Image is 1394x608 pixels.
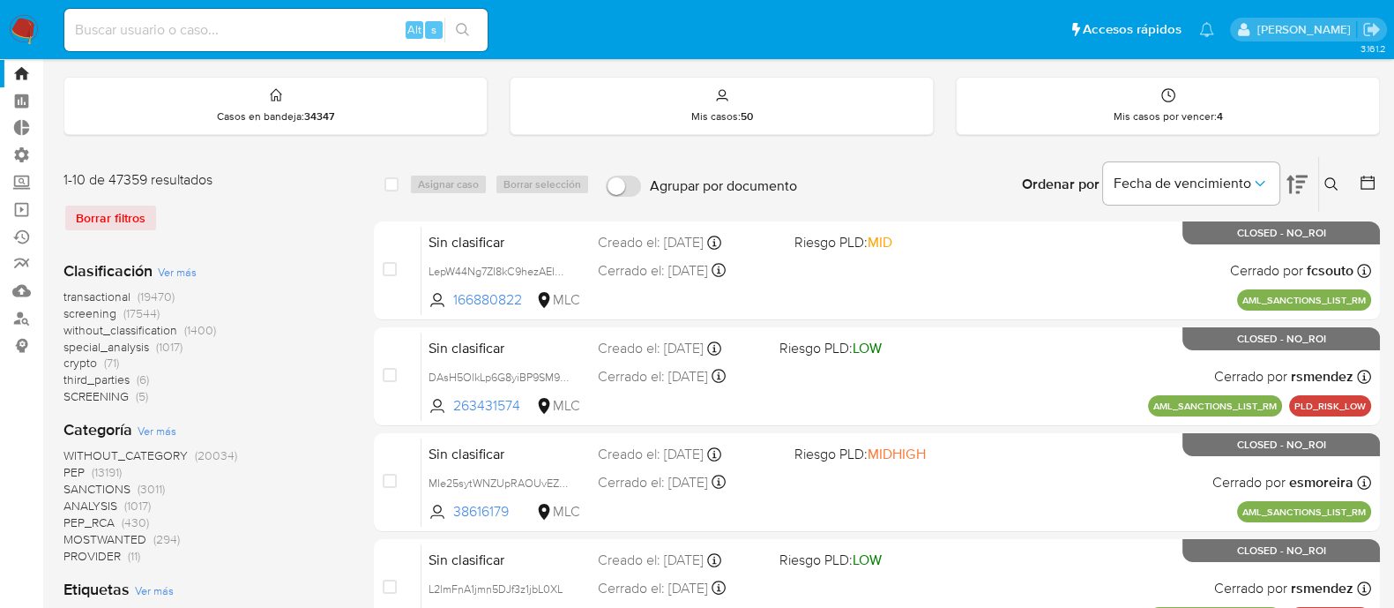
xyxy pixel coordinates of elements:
[444,18,481,42] button: search-icon
[64,19,488,41] input: Buscar usuario o caso...
[1362,20,1381,39] a: Salir
[1256,21,1356,38] p: rociodaniela.benavidescatalan@mercadolibre.cl
[1199,22,1214,37] a: Notificaciones
[1083,20,1182,39] span: Accesos rápidos
[1360,41,1385,56] span: 3.161.2
[431,21,436,38] span: s
[407,21,421,38] span: Alt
